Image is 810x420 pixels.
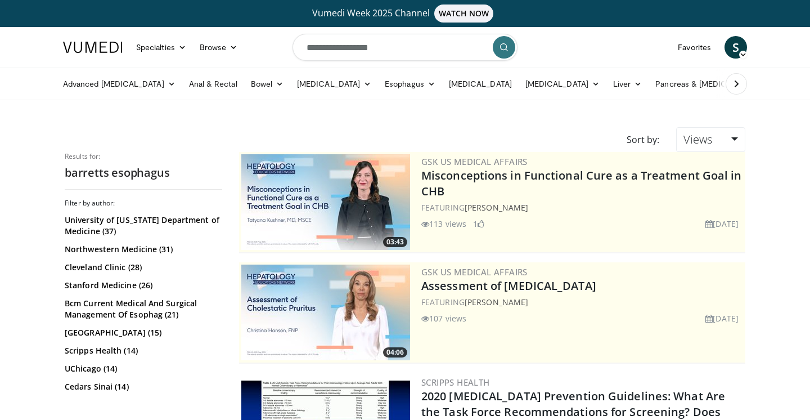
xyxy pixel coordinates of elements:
[241,265,410,360] img: 31b7e813-d228-42d3-be62-e44350ef88b5.jpg.300x170_q85_crop-smart_upscale.jpg
[241,265,410,360] a: 04:06
[724,36,747,59] a: S
[56,73,182,95] a: Advanced [MEDICAL_DATA]
[65,199,222,208] h3: Filter by author:
[519,73,606,95] a: [MEDICAL_DATA]
[65,166,222,180] h2: barretts esophagus
[65,244,219,255] a: Northwestern Medicine (31)
[421,278,596,293] a: Assessment of [MEDICAL_DATA]
[383,347,407,358] span: 04:06
[465,202,528,213] a: [PERSON_NAME]
[705,312,739,324] li: [DATE]
[421,156,528,167] a: GSK US Medical Affairs
[241,154,410,250] img: 946a363f-977e-482f-b70f-f1516cc744c3.jpg.300x170_q85_crop-smart_upscale.jpg
[421,218,466,230] li: 113 views
[421,202,743,213] div: FEATURING
[434,5,494,23] span: WATCH NOW
[290,73,378,95] a: [MEDICAL_DATA]
[65,152,222,161] p: Results for:
[606,73,649,95] a: Liver
[421,266,528,278] a: GSK US Medical Affairs
[421,312,466,324] li: 107 views
[182,73,244,95] a: Anal & Rectal
[65,381,219,392] a: Cedars Sinai (14)
[241,154,410,250] a: 03:43
[421,168,742,199] a: Misconceptions in Functional Cure as a Treatment Goal in CHB
[65,363,219,374] a: UChicago (14)
[65,327,219,338] a: [GEOGRAPHIC_DATA] (15)
[473,218,484,230] li: 1
[65,215,219,237] a: University of [US_STATE] Department of Medicine (37)
[292,34,517,61] input: Search topics, interventions
[671,36,718,59] a: Favorites
[65,5,745,23] a: Vumedi Week 2025 ChannelWATCH NOW
[378,73,442,95] a: Esophagus
[421,296,743,308] div: FEATURING
[676,127,745,152] a: Views
[705,218,739,230] li: [DATE]
[193,36,245,59] a: Browse
[65,298,219,320] a: Bcm Current Medical And Surgical Management Of Esophag (21)
[618,127,668,152] div: Sort by:
[649,73,780,95] a: Pancreas & [MEDICAL_DATA]
[465,297,528,307] a: [PERSON_NAME]
[129,36,193,59] a: Specialties
[442,73,519,95] a: [MEDICAL_DATA]
[683,132,712,147] span: Views
[421,377,490,388] a: Scripps Health
[383,237,407,247] span: 03:43
[65,262,219,273] a: Cleveland Clinic (28)
[65,345,219,356] a: Scripps Health (14)
[244,73,290,95] a: Bowel
[63,42,123,53] img: VuMedi Logo
[65,280,219,291] a: Stanford Medicine (26)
